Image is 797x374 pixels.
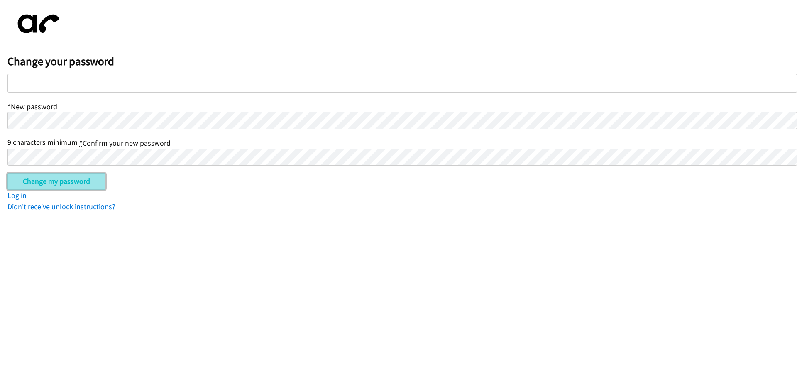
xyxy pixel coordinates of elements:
label: Confirm your new password [79,138,171,148]
a: Didn't receive unlock instructions? [7,202,115,211]
abbr: required [79,138,83,148]
span: 9 characters minimum [7,137,78,147]
label: New password [7,102,57,111]
input: Change my password [7,173,105,190]
img: aphone-8a226864a2ddd6a5e75d1ebefc011f4aa8f32683c2d82f3fb0802fe031f96514.svg [7,7,66,40]
a: Log in [7,191,27,200]
h2: Change your password [7,54,797,68]
abbr: required [7,102,11,111]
